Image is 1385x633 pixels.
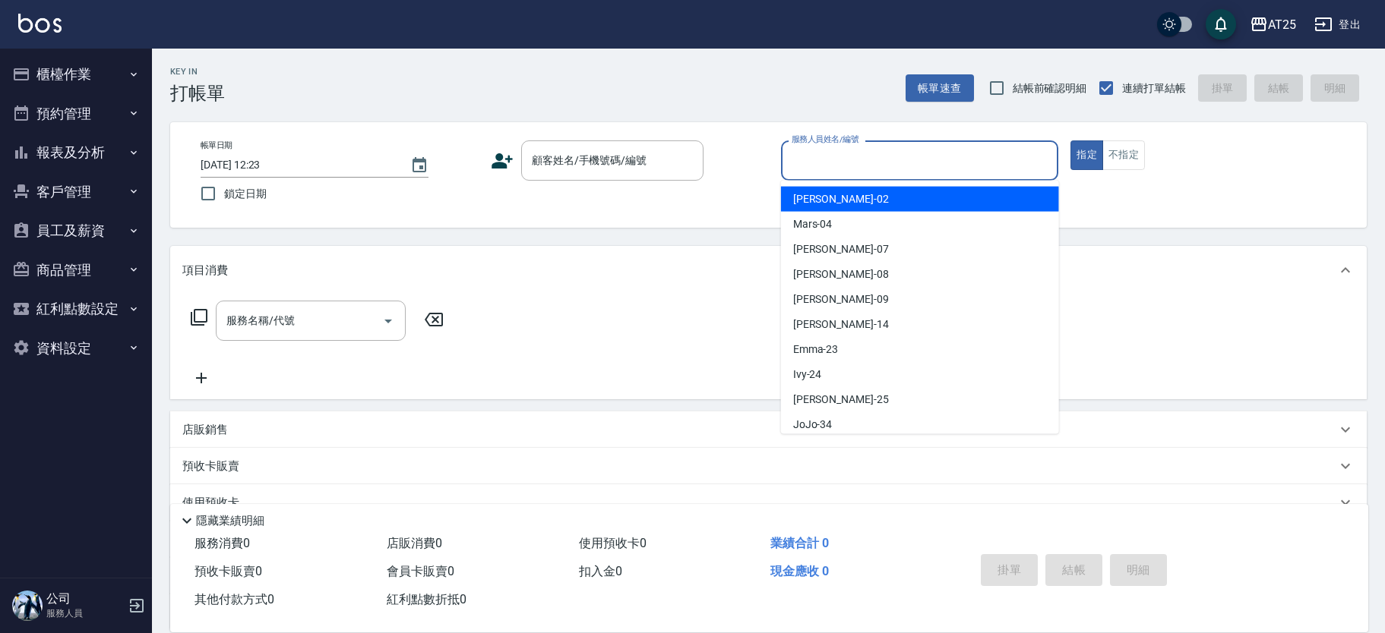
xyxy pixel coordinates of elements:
[46,606,124,620] p: 服務人員
[387,536,442,550] span: 店販消費 0
[170,246,1367,294] div: 項目消費
[793,417,833,433] span: JoJo -34
[1244,9,1302,40] button: AT25
[12,590,43,621] img: Person
[1206,9,1236,39] button: save
[793,191,889,207] span: [PERSON_NAME] -02
[1308,11,1367,39] button: 登出
[170,67,225,77] h2: Key In
[906,74,974,102] button: 帳單速查
[387,564,454,578] span: 會員卡販賣 0
[387,592,466,606] span: 紅利點數折抵 0
[6,211,146,250] button: 員工及薪資
[793,241,889,257] span: [PERSON_NAME] -07
[6,94,146,134] button: 預約管理
[201,153,395,178] input: YYYY/MM/DD hh:mm
[793,216,833,232] span: Mars -04
[793,316,889,332] span: [PERSON_NAME] -14
[793,291,889,307] span: [PERSON_NAME] -09
[170,411,1367,448] div: 店販銷售
[194,564,262,578] span: 預收卡販賣 0
[224,186,267,202] span: 鎖定日期
[170,83,225,104] h3: 打帳單
[170,448,1367,484] div: 預收卡販賣
[196,513,264,529] p: 隱藏業績明細
[6,329,146,368] button: 資料設定
[170,484,1367,521] div: 使用預收卡
[793,392,889,408] span: [PERSON_NAME] -25
[793,342,839,357] span: Emma -23
[194,536,250,550] span: 服務消費 0
[1122,80,1186,96] span: 連續打單結帳
[182,458,239,474] p: 預收卡販賣
[793,367,822,383] span: Ivy -24
[201,140,232,151] label: 帳單日期
[579,564,622,578] span: 扣入金 0
[792,134,859,145] label: 服務人員姓名/編號
[1013,80,1087,96] span: 結帳前確認明細
[194,592,274,606] span: 其他付款方式 0
[770,564,829,578] span: 現金應收 0
[182,263,228,279] p: 項目消費
[6,289,146,329] button: 紅利點數設定
[6,133,146,172] button: 報表及分析
[1102,140,1145,170] button: 不指定
[182,495,239,511] p: 使用預收卡
[46,591,124,606] h5: 公司
[1268,15,1296,34] div: AT25
[401,147,438,184] button: Choose date, selected date is 2025-09-16
[376,309,400,333] button: Open
[6,55,146,94] button: 櫃檯作業
[6,250,146,290] button: 商品管理
[18,14,62,33] img: Logo
[6,172,146,212] button: 客戶管理
[1070,140,1103,170] button: 指定
[793,266,889,282] span: [PERSON_NAME] -08
[770,536,829,550] span: 業績合計 0
[579,536,647,550] span: 使用預收卡 0
[182,422,228,438] p: 店販銷售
